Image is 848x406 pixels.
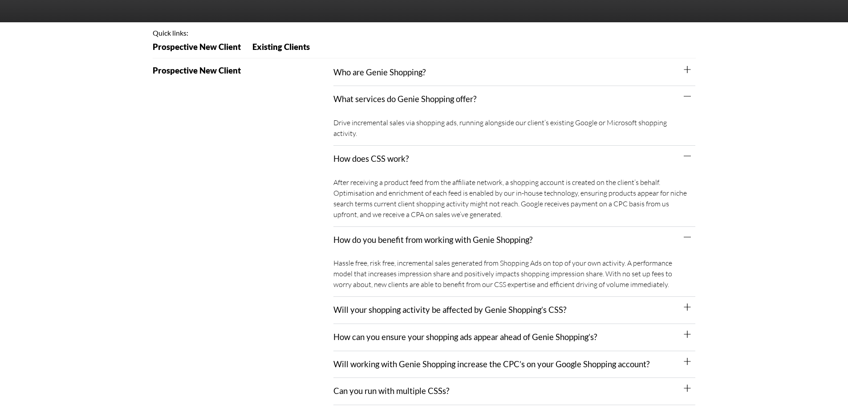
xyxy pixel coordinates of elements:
[333,324,695,351] div: How can you ensure your shopping ads appear ahead of Genie Shopping’s?
[333,235,532,245] a: How do you benefit from working with Genie Shopping?
[333,297,695,324] div: Will your shopping activity be affected by Genie Shopping’s CSS?
[333,253,695,297] div: How do you benefit from working with Genie Shopping?
[333,113,695,146] div: What services do Genie Shopping offer?
[153,66,334,75] h2: Prospective New Client
[153,43,241,51] span: Prospective New Client
[333,359,649,369] a: Will working with Genie Shopping increase the CPC’s on your Google Shopping account?
[333,86,695,113] div: What services do Genie Shopping offer?
[153,29,696,37] h4: Quick links:
[333,59,695,86] div: Who are Genie Shopping?
[333,386,449,396] a: Can you run with multiple CSSs?
[252,43,310,51] span: Existing Clients
[333,172,695,227] div: How does CSS work?
[333,351,695,378] div: Will working with Genie Shopping increase the CPC’s on your Google Shopping account?
[333,227,695,254] div: How do you benefit from working with Genie Shopping?
[153,43,247,57] a: Prospective New Client
[333,154,409,164] a: How does CSS work?
[333,332,597,342] a: How can you ensure your shopping ads appear ahead of Genie Shopping’s?
[333,146,695,172] div: How does CSS work?
[333,94,476,104] a: What services do Genie Shopping offer?
[333,67,426,77] a: Who are Genie Shopping?
[333,378,695,405] div: Can you run with multiple CSSs?
[333,305,566,315] a: Will your shopping activity be affected by Genie Shopping’s CSS?
[247,43,316,57] a: Existing Clients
